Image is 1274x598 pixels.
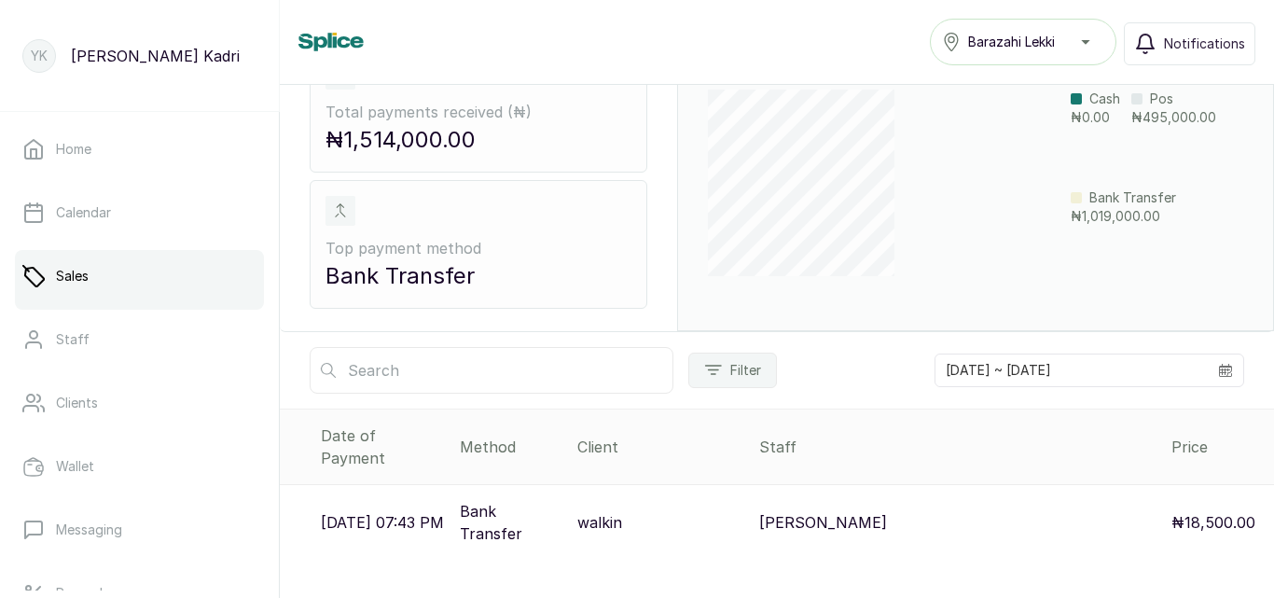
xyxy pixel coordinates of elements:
[56,140,91,159] p: Home
[56,394,98,412] p: Clients
[56,267,89,285] p: Sales
[1171,436,1267,458] div: Price
[15,250,264,302] a: Sales
[1071,207,1176,226] p: ₦1,019,000.00
[310,347,673,394] input: Search
[1171,511,1255,534] p: ₦18,500.00
[321,511,444,534] p: [DATE] 07:43 PM
[15,123,264,175] a: Home
[730,361,761,380] span: Filter
[15,187,264,239] a: Calendar
[325,101,631,123] p: Total payments received ( ₦ )
[1089,188,1176,207] p: Bank Transfer
[321,424,445,469] div: Date of Payment
[325,237,631,259] p: Top payment method
[968,33,1055,51] span: Barazahi Lekki
[15,440,264,493] a: Wallet
[1150,90,1173,108] p: Pos
[460,500,562,545] p: Bank Transfer
[1124,22,1255,65] button: Notifications
[1131,108,1216,127] p: ₦495,000.00
[460,436,562,458] div: Method
[325,259,631,293] p: Bank Transfer
[577,436,743,458] div: Client
[759,436,1156,458] div: Staff
[930,19,1116,65] button: Barazahi Lekki
[15,504,264,556] a: Messaging
[1164,35,1245,53] span: Notifications
[56,521,122,539] p: Messaging
[56,330,90,349] p: Staff
[325,123,631,157] p: ₦1,514,000.00
[759,511,887,534] p: [PERSON_NAME]
[1219,364,1232,377] svg: calendar
[1089,90,1120,108] p: Cash
[56,457,94,476] p: Wallet
[688,353,777,388] button: Filter
[15,377,264,429] a: Clients
[56,203,111,222] p: Calendar
[31,47,48,65] p: YK
[935,355,1208,386] input: Select date
[1071,108,1120,127] p: ₦0.00
[15,313,264,366] a: Staff
[577,511,622,534] p: walkin
[71,45,240,67] p: [PERSON_NAME] Kadri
